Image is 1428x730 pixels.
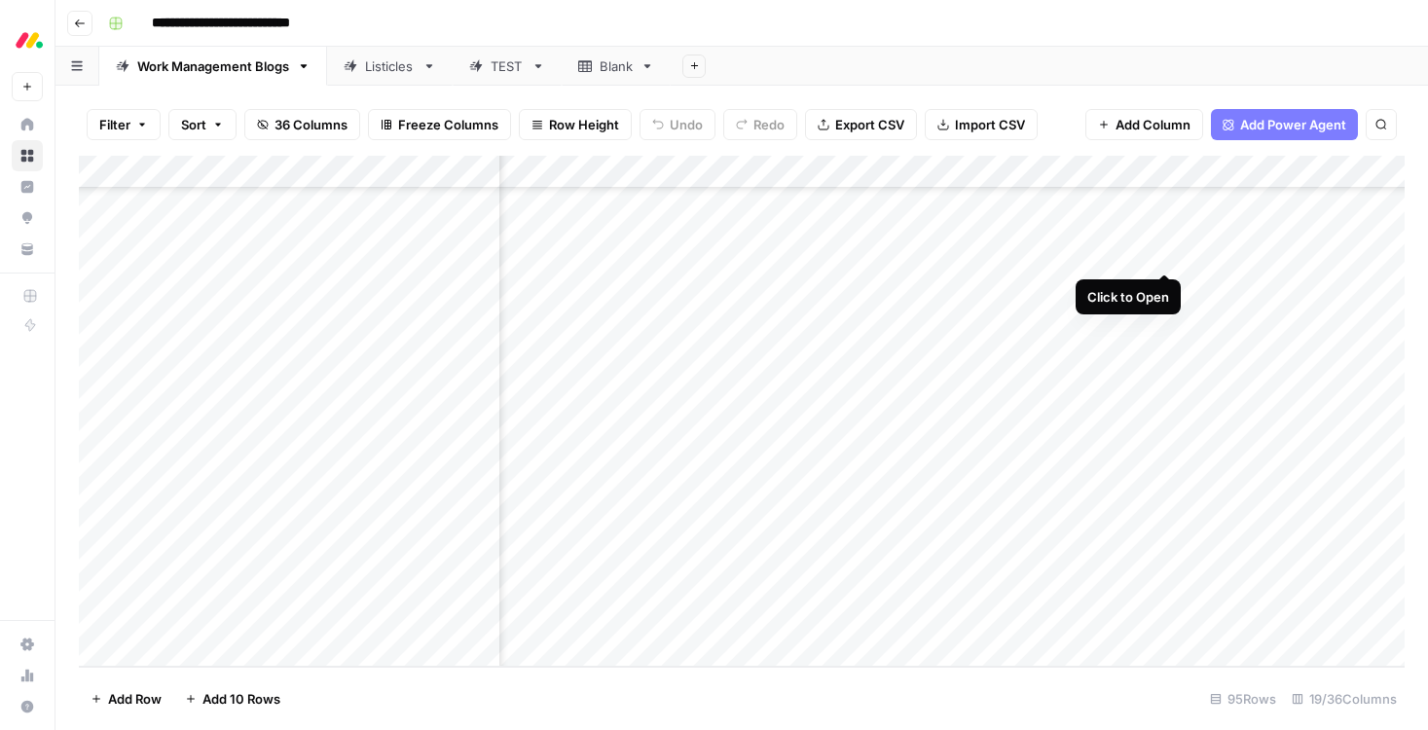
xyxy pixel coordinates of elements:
[1202,683,1284,714] div: 95 Rows
[549,115,619,134] span: Row Height
[12,202,43,234] a: Opportunities
[1240,115,1346,134] span: Add Power Agent
[173,683,292,714] button: Add 10 Rows
[12,16,43,64] button: Workspace: Monday.com
[12,691,43,722] button: Help + Support
[1085,109,1203,140] button: Add Column
[137,56,289,76] div: Work Management Blogs
[1211,109,1358,140] button: Add Power Agent
[12,660,43,691] a: Usage
[168,109,237,140] button: Sort
[519,109,632,140] button: Row Height
[12,171,43,202] a: Insights
[12,234,43,265] a: Your Data
[99,115,130,134] span: Filter
[202,689,280,709] span: Add 10 Rows
[1116,115,1190,134] span: Add Column
[365,56,415,76] div: Listicles
[805,109,917,140] button: Export CSV
[398,115,498,134] span: Freeze Columns
[562,47,671,86] a: Blank
[753,115,785,134] span: Redo
[244,109,360,140] button: 36 Columns
[108,689,162,709] span: Add Row
[12,629,43,660] a: Settings
[12,109,43,140] a: Home
[723,109,797,140] button: Redo
[99,47,327,86] a: Work Management Blogs
[1284,683,1405,714] div: 19/36 Columns
[925,109,1038,140] button: Import CSV
[670,115,703,134] span: Undo
[368,109,511,140] button: Freeze Columns
[600,56,633,76] div: Blank
[12,22,47,57] img: Monday.com Logo
[640,109,715,140] button: Undo
[955,115,1025,134] span: Import CSV
[835,115,904,134] span: Export CSV
[181,115,206,134] span: Sort
[12,140,43,171] a: Browse
[1087,287,1169,307] div: Click to Open
[87,109,161,140] button: Filter
[79,683,173,714] button: Add Row
[453,47,562,86] a: TEST
[275,115,348,134] span: 36 Columns
[327,47,453,86] a: Listicles
[491,56,524,76] div: TEST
